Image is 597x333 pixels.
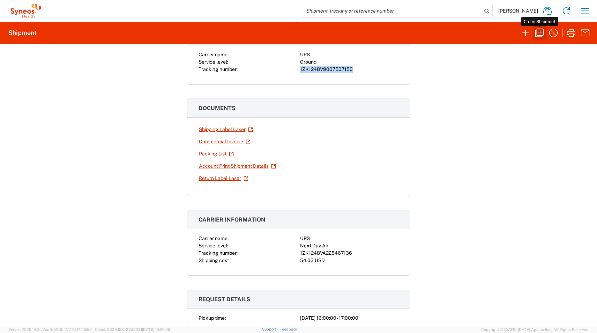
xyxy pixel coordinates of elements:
span: Pickup time: [199,315,226,321]
span: [DATE] 10:20:09 [142,327,170,332]
a: Commercial Invoice [199,136,251,148]
span: Tracking number: [199,66,238,72]
span: [PERSON_NAME] [498,8,538,14]
div: 1ZK1248VA225467136 [300,249,399,257]
span: Shipping cost [199,258,229,263]
a: Return Label Laser [199,172,249,184]
span: [DATE] 14:43:55 [64,327,92,332]
div: [DATE] 16:00:00 - 17:00:00 [300,314,399,322]
span: Request details [199,296,250,303]
span: Carrier information [199,216,266,223]
input: Shipment, tracking or reference number [301,4,482,17]
a: Packing List [199,148,234,160]
div: 54.03 USD [300,257,399,264]
span: Documents [199,105,236,111]
div: Ground [300,58,399,66]
span: Service level: [199,243,228,248]
span: Server: 2025.18.0-c7ad5f513fb [8,327,92,332]
span: Client: 2025.18.0-27d3021 [95,327,170,332]
a: Support [262,327,279,331]
a: Feedback [279,327,297,331]
div: 1ZK1248V9007507150 [300,66,399,73]
span: Copyright © [DATE]-[DATE] Agistix Inc., All Rights Reserved [481,326,589,333]
h2: Shipment [8,29,37,37]
span: Service level: [199,59,228,65]
div: UPS [300,51,399,58]
a: Shipping Label Laser [199,123,253,136]
div: UPS [300,235,399,242]
a: Account Print Shipment Details [199,160,276,172]
span: Carrier name: [199,236,229,241]
div: Next Day Air [300,242,399,249]
span: Carrier name: [199,52,229,57]
span: Tracking number: [199,250,238,256]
